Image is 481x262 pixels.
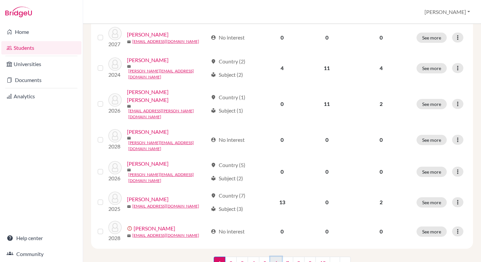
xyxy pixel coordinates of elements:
td: 0 [260,217,304,246]
td: 0 [304,188,350,217]
button: See more [417,167,447,177]
img: Blomqvist, Sophia [108,161,122,174]
td: 0 [304,156,350,188]
button: See more [417,33,447,43]
p: 2 [354,100,409,108]
span: mail [127,40,131,44]
a: [PERSON_NAME] [127,31,169,39]
td: 13 [260,188,304,217]
button: See more [417,63,447,73]
a: Documents [1,73,81,87]
span: account_circle [211,229,216,234]
button: [PERSON_NAME] [421,6,473,18]
span: local_library [211,206,216,212]
p: 2 [354,198,409,206]
a: [PERSON_NAME][EMAIL_ADDRESS][DOMAIN_NAME] [128,140,208,152]
img: Bermudez, Sebastian [108,57,122,71]
p: 0 [354,227,409,235]
a: [PERSON_NAME][EMAIL_ADDRESS][DOMAIN_NAME] [128,172,208,184]
div: Subject (2) [211,174,243,182]
a: Community [1,247,81,261]
a: [EMAIL_ADDRESS][PERSON_NAME][DOMAIN_NAME] [128,108,208,120]
div: Country (7) [211,192,245,200]
button: See more [417,99,447,109]
button: See more [417,197,447,208]
a: Home [1,25,81,39]
span: error_outline [127,226,134,231]
div: No interest [211,227,245,235]
a: [EMAIL_ADDRESS][DOMAIN_NAME] [132,39,199,44]
img: Betancourt Blohm, Rodrigo Alejandro [108,93,122,107]
td: 11 [304,84,350,124]
span: mail [127,168,131,172]
img: Bridge-U [5,7,32,17]
a: [PERSON_NAME] [127,195,169,203]
span: location_on [211,59,216,64]
span: location_on [211,95,216,100]
a: Help center [1,231,81,245]
div: Subject (3) [211,205,243,213]
td: 11 [304,52,350,84]
div: Country (1) [211,93,245,101]
button: See more [417,135,447,145]
span: location_on [211,193,216,198]
span: local_library [211,108,216,113]
span: local_library [211,176,216,181]
span: location_on [211,162,216,168]
p: 2024 [108,71,122,79]
div: No interest [211,34,245,42]
span: mail [127,234,131,238]
p: 2026 [108,107,122,115]
img: Bellisario, Eva [108,27,122,40]
td: 4 [260,52,304,84]
p: 0 [354,34,409,42]
span: local_library [211,72,216,77]
a: [EMAIL_ADDRESS][DOMAIN_NAME] [132,232,199,238]
div: No interest [211,136,245,144]
div: Country (2) [211,57,245,65]
a: [PERSON_NAME] [127,56,169,64]
p: 0 [354,168,409,176]
img: Bock, Lara [108,192,122,205]
p: 4 [354,64,409,72]
a: [PERSON_NAME][EMAIL_ADDRESS][DOMAIN_NAME] [128,68,208,80]
td: 0 [304,124,350,156]
td: 0 [260,84,304,124]
a: [PERSON_NAME] [PERSON_NAME] [127,88,208,104]
span: mail [127,104,131,108]
a: Universities [1,57,81,71]
button: See more [417,226,447,237]
p: 2027 [108,40,122,48]
a: [PERSON_NAME] [127,128,169,136]
span: mail [127,205,131,209]
span: mail [127,64,131,68]
img: Bock, Luca [108,221,122,234]
td: 0 [260,124,304,156]
span: account_circle [211,137,216,142]
span: mail [127,136,131,140]
p: 0 [354,136,409,144]
a: Analytics [1,90,81,103]
td: 0 [260,156,304,188]
p: 2025 [108,205,122,213]
a: Students [1,41,81,54]
span: account_circle [211,35,216,40]
td: 0 [304,217,350,246]
div: Subject (1) [211,107,243,115]
img: Blomqvist, Alexandra [108,129,122,142]
a: [PERSON_NAME] [134,224,175,232]
p: 2028 [108,142,122,150]
div: Country (5) [211,161,245,169]
a: [EMAIL_ADDRESS][DOMAIN_NAME] [132,203,199,209]
a: [PERSON_NAME] [127,160,169,168]
td: 0 [260,23,304,52]
td: 0 [304,23,350,52]
p: 2028 [108,234,122,242]
p: 2026 [108,174,122,182]
div: Subject (2) [211,71,243,79]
